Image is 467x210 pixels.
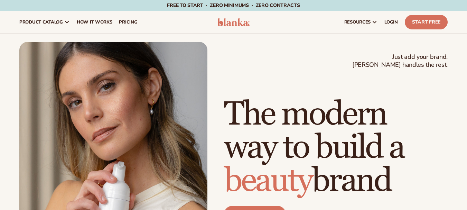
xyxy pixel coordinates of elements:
span: Just add your brand. [PERSON_NAME] handles the rest. [352,53,448,69]
span: product catalog [19,19,63,25]
span: LOGIN [384,19,398,25]
a: How It Works [73,11,116,33]
span: resources [344,19,371,25]
span: beauty [224,161,312,201]
span: pricing [119,19,137,25]
a: LOGIN [381,11,401,33]
a: Start Free [405,15,448,29]
img: logo [217,18,250,26]
a: resources [341,11,381,33]
span: How It Works [77,19,112,25]
span: Free to start · ZERO minimums · ZERO contracts [167,2,300,9]
a: pricing [115,11,141,33]
h1: The modern way to build a brand [224,98,448,198]
a: product catalog [16,11,73,33]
